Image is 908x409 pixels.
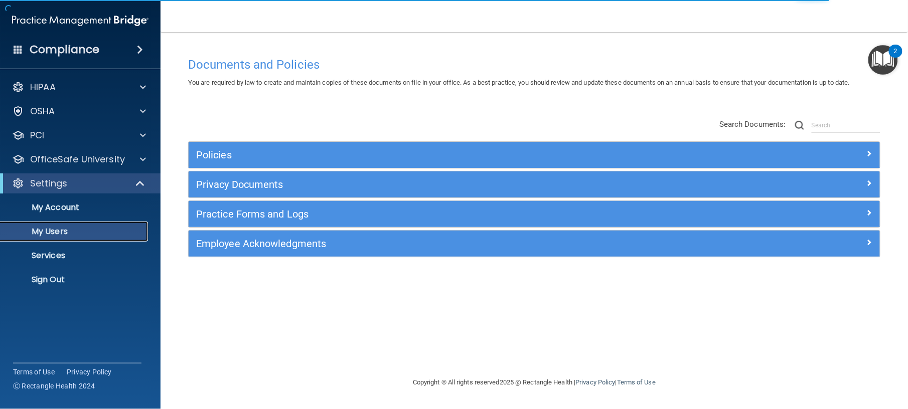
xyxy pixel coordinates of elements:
h4: Compliance [30,43,99,57]
button: Open Resource Center, 2 new notifications [868,45,898,75]
a: Privacy Policy [67,367,112,377]
p: Sign Out [7,275,143,285]
a: PCI [12,129,146,141]
p: PCI [30,129,44,141]
h5: Practice Forms and Logs [196,209,700,220]
input: Search [812,118,880,133]
div: 2 [894,51,897,64]
p: OfficeSafe University [30,153,125,165]
a: Employee Acknowledgments [196,236,872,252]
p: Services [7,251,143,261]
a: HIPAA [12,81,146,93]
h4: Documents and Policies [188,58,880,71]
a: Terms of Use [617,378,656,386]
p: HIPAA [30,81,56,93]
a: OfficeSafe University [12,153,146,165]
span: You are required by law to create and maintain copies of these documents on file in your office. ... [188,79,850,86]
p: Settings [30,177,67,189]
a: OSHA [12,105,146,117]
a: Policies [196,147,872,163]
a: Practice Forms and Logs [196,206,872,222]
div: Copyright © All rights reserved 2025 @ Rectangle Health | | [351,366,717,398]
span: Search Documents: [719,120,786,129]
img: ic-search.3b580494.png [795,121,804,130]
p: OSHA [30,105,55,117]
p: My Users [7,227,143,237]
iframe: Drift Widget Chat Controller [735,338,896,378]
h5: Employee Acknowledgments [196,238,700,249]
h5: Policies [196,149,700,160]
h5: Privacy Documents [196,179,700,190]
img: PMB logo [12,11,148,31]
a: Terms of Use [13,367,55,377]
a: Privacy Policy [575,378,615,386]
p: My Account [7,202,143,213]
span: Ⓒ Rectangle Health 2024 [13,381,95,391]
a: Privacy Documents [196,176,872,192]
a: Settings [12,177,145,189]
